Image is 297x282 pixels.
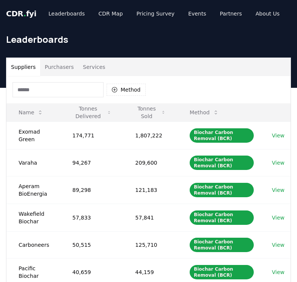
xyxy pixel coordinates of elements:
div: Biochar Carbon Removal (BCR) [190,128,254,143]
td: 89,298 [60,176,123,204]
a: View [272,159,284,167]
td: 121,183 [123,176,178,204]
td: 50,515 [60,231,123,258]
button: Services [79,58,110,76]
a: View [272,241,284,249]
a: View [272,268,284,276]
button: Tonnes Sold [129,105,172,120]
td: 94,267 [60,149,123,176]
button: Method [107,84,146,96]
div: Biochar Carbon Removal (BCR) [190,265,254,279]
td: 174,771 [60,122,123,149]
a: View [272,214,284,221]
td: Carboneers [6,231,60,258]
a: Partners [214,7,248,20]
a: About Us [250,7,286,20]
div: Biochar Carbon Removal (BCR) [190,210,254,225]
td: 209,600 [123,149,178,176]
div: Biochar Carbon Removal (BCR) [190,183,254,197]
a: CDR.fyi [6,8,36,19]
td: Wakefield Biochar [6,204,60,231]
a: CDR Map [93,7,129,20]
a: View [272,186,284,194]
a: Leaderboards [42,7,91,20]
span: CDR fyi [6,9,36,18]
td: Aperam BioEnergia [6,176,60,204]
span: . [24,9,26,18]
td: 125,710 [123,231,178,258]
td: 57,833 [60,204,123,231]
button: Suppliers [6,58,40,76]
div: Biochar Carbon Removal (BCR) [190,238,254,252]
td: Exomad Green [6,122,60,149]
td: Varaha [6,149,60,176]
td: 57,841 [123,204,178,231]
button: Tonnes Delivered [66,105,117,120]
a: Events [182,7,212,20]
button: Purchasers [40,58,79,76]
button: Method [184,105,225,120]
h1: Leaderboards [6,33,291,45]
td: 1,807,222 [123,122,178,149]
a: View [272,132,284,139]
a: Pricing Survey [130,7,181,20]
button: Name [13,105,49,120]
div: Biochar Carbon Removal (BCR) [190,156,254,170]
